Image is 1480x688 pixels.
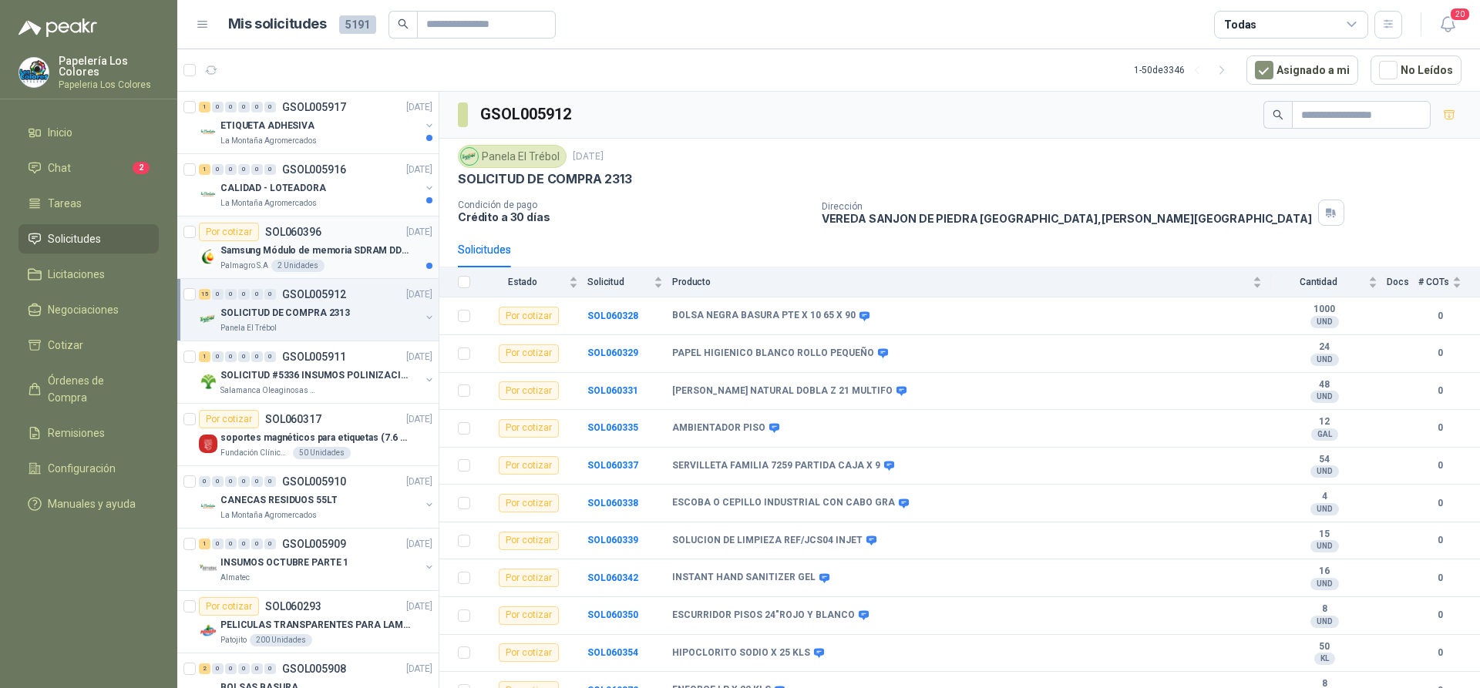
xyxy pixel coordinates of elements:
th: Cantidad [1271,267,1387,297]
th: Solicitud [587,267,672,297]
div: 0 [264,102,276,112]
th: Producto [672,267,1271,297]
b: PAPEL HIGIENICO BLANCO ROLLO PEQUEÑO [672,347,874,360]
p: GSOL005917 [282,102,346,112]
b: SOL060329 [587,347,638,358]
span: Chat [48,159,71,176]
p: [DATE] [406,475,432,489]
p: SOL060396 [265,227,321,237]
span: Licitaciones [48,266,105,283]
b: SOL060354 [587,647,638,658]
img: Company Logo [19,58,49,87]
div: 0 [225,476,237,487]
a: Por cotizarSOL060293[DATE] Company LogoPELICULAS TRANSPARENTES PARA LAMINADO EN CALIENTEPatojito2... [177,591,439,653]
th: Docs [1387,267,1418,297]
button: 20 [1434,11,1461,39]
a: SOL060342 [587,572,638,583]
b: 15 [1271,529,1377,541]
button: No Leídos [1371,55,1461,85]
div: 0 [225,289,237,300]
b: BOLSA NEGRA BASURA PTE X 10 65 X 90 [672,310,856,322]
b: INSTANT HAND SANITIZER GEL [672,572,816,584]
a: 15 0 0 0 0 0 GSOL005912[DATE] Company LogoSOLICITUD DE COMPRA 2313Panela El Trébol [199,285,436,334]
div: 1 - 50 de 3346 [1134,58,1234,82]
p: GSOL005911 [282,351,346,362]
span: Remisiones [48,425,105,441]
b: [PERSON_NAME] NATURAL DOBLA Z 21 MULTIFO [672,385,893,398]
a: SOL060350 [587,609,638,620]
a: 1 0 0 0 0 0 GSOL005916[DATE] Company LogoCALIDAD - LOTEADORALa Montaña Agromercados [199,160,436,210]
a: SOL060338 [587,498,638,508]
div: 0 [212,164,224,175]
div: 0 [212,289,224,300]
div: UND [1310,616,1339,628]
p: Panela El Trébol [220,322,277,334]
p: Salamanca Oleaginosas SAS [220,384,318,397]
span: Solicitud [587,277,651,287]
b: SOL060331 [587,385,638,396]
img: Company Logo [199,372,217,391]
p: SOLICITUD DE COMPRA 2313 [458,171,632,187]
b: 0 [1418,458,1461,473]
div: 0 [238,289,250,300]
div: 0 [238,164,250,175]
div: Por cotizar [199,223,259,241]
img: Logo peakr [18,18,97,37]
div: 0 [251,539,263,549]
p: Almatec [220,572,250,584]
p: ETIQUETA ADHESIVA [220,119,314,133]
p: GSOL005912 [282,289,346,300]
a: Por cotizarSOL060396[DATE] Company LogoSamsung Módulo de memoria SDRAM DDR4 M393A2G40DB0 de 16 GB... [177,216,439,279]
span: Estado [479,277,566,287]
div: Solicitudes [458,241,511,258]
b: 50 [1271,641,1377,653]
span: Cotizar [48,337,83,354]
div: UND [1310,354,1339,366]
div: Por cotizar [499,494,559,512]
div: 0 [225,351,237,362]
b: 12 [1271,416,1377,428]
b: HIPOCLORITO SODIO X 25 KLS [672,647,810,659]
b: SOLUCION DE LIMPIEZA REF/JCS04 INJET [672,535,863,547]
p: CANECAS RESIDUOS 55LT [220,493,337,508]
div: 2 Unidades [271,260,325,272]
div: 0 [251,476,263,487]
div: Por cotizar [499,532,559,550]
img: Company Logo [199,559,217,578]
div: 0 [264,476,276,487]
a: SOL060337 [587,460,638,471]
p: INSUMOS OCTUBRE PARTE 1 [220,555,348,570]
div: 0 [238,476,250,487]
a: SOL060339 [587,535,638,545]
div: Por cotizar [499,307,559,325]
div: UND [1310,391,1339,403]
b: AMBIENTADOR PISO [672,422,765,435]
b: ESCURRIDOR PISOS 24"ROJO Y BLANCO [672,609,855,622]
img: Company Logo [199,122,217,141]
p: SOL060317 [265,414,321,425]
b: 0 [1418,646,1461,660]
div: 0 [251,164,263,175]
div: Por cotizar [499,643,559,662]
a: SOL060335 [587,422,638,433]
p: GSOL005909 [282,539,346,549]
b: SERVILLETA FAMILIA 7259 PARTIDA CAJA X 9 [672,460,880,472]
div: Por cotizar [499,381,559,400]
div: Por cotizar [499,606,559,625]
div: UND [1310,503,1339,515]
p: CALIDAD - LOTEADORA [220,181,326,196]
div: UND [1310,578,1339,590]
b: 0 [1418,309,1461,324]
a: Manuales y ayuda [18,489,159,519]
img: Company Logo [199,185,217,203]
a: Configuración [18,454,159,483]
b: 0 [1418,571,1461,586]
b: ESCOBA O CEPILLO INDUSTRIAL CON CABO GRA [672,497,895,509]
p: Fundación Clínica Shaio [220,447,290,459]
span: Negociaciones [48,301,119,318]
a: Remisiones [18,418,159,448]
b: 16 [1271,566,1377,578]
